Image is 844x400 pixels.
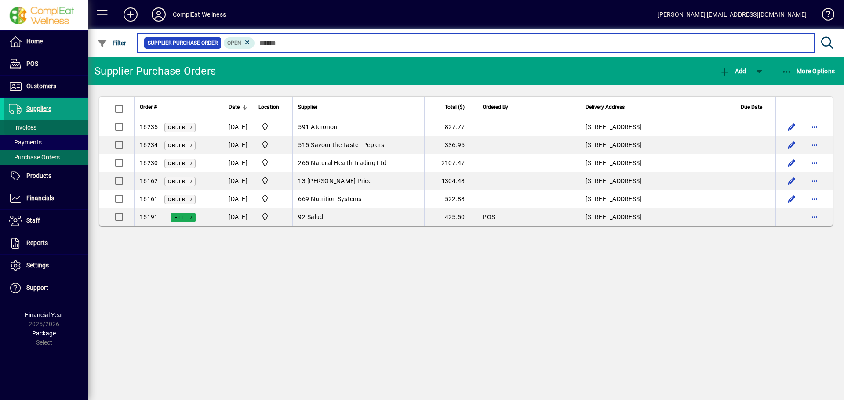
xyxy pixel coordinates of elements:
span: ComplEat Wellness [258,212,287,222]
a: Home [4,31,88,53]
td: [DATE] [223,118,253,136]
span: Ordered By [483,102,508,112]
span: Ateronon [311,123,337,130]
span: Savour the Taste - Peplers [311,141,384,148]
td: 425.50 [424,208,477,226]
button: More Options [779,63,837,79]
span: 265 [298,159,309,166]
span: Customers [26,83,56,90]
button: Add [116,7,145,22]
td: - [292,118,424,136]
button: More options [808,210,822,224]
button: Edit [785,120,799,134]
td: [STREET_ADDRESS] [580,208,735,226]
span: Purchase Orders [9,154,60,161]
span: Reports [26,239,48,246]
div: Date [229,102,247,112]
button: More options [808,138,822,152]
span: ComplEat Wellness [258,158,287,168]
span: Ordered [168,125,192,130]
a: Knowledge Base [815,2,833,30]
span: ComplEat Wellness [258,140,287,150]
span: Support [26,284,48,291]
button: Edit [785,174,799,188]
div: Supplier Purchase Orders [95,64,216,78]
td: 2107.47 [424,154,477,172]
span: Open [227,40,241,46]
span: More Options [782,68,835,75]
span: Supplier Purchase Order [148,39,218,47]
span: Date [229,102,240,112]
span: Ordered [168,179,192,184]
span: Invoices [9,124,36,131]
span: ComplEat Wellness [258,122,287,132]
td: - [292,136,424,154]
div: Total ($) [430,102,473,112]
span: Total ($) [445,102,465,112]
td: [DATE] [223,136,253,154]
a: Invoices [4,120,88,135]
span: Settings [26,262,49,269]
span: 16235 [140,123,158,130]
div: Location [258,102,287,112]
span: Nutrition Systems [311,195,361,202]
td: [DATE] [223,208,253,226]
span: [PERSON_NAME] Price [307,177,371,184]
div: [PERSON_NAME] [EMAIL_ADDRESS][DOMAIN_NAME] [658,7,807,22]
td: - [292,154,424,172]
td: [DATE] [223,190,253,208]
span: Add [720,68,746,75]
span: Salud [307,213,323,220]
span: 15191 [140,213,158,220]
span: Payments [9,139,42,146]
td: - [292,172,424,190]
span: Supplier [298,102,317,112]
span: Delivery Address [586,102,625,112]
div: Due Date [741,102,770,112]
span: Package [32,330,56,337]
span: POS [26,60,38,67]
td: [DATE] [223,172,253,190]
td: 827.77 [424,118,477,136]
span: Ordered [168,197,192,202]
span: 591 [298,123,309,130]
td: 1304.48 [424,172,477,190]
span: Suppliers [26,105,51,112]
a: Purchase Orders [4,150,88,165]
button: Edit [785,156,799,170]
div: Supplier [298,102,419,112]
a: Staff [4,210,88,232]
span: Staff [26,217,40,224]
td: [STREET_ADDRESS] [580,190,735,208]
span: ComplEat Wellness [258,176,287,186]
button: Edit [785,192,799,206]
button: More options [808,156,822,170]
td: [STREET_ADDRESS] [580,172,735,190]
td: - [292,190,424,208]
a: Reports [4,232,88,254]
span: 16234 [140,141,158,148]
span: 515 [298,141,309,148]
span: Ordered [168,161,192,166]
td: 336.95 [424,136,477,154]
td: 522.88 [424,190,477,208]
span: Filled [175,215,192,220]
span: 16162 [140,177,158,184]
span: Financials [26,195,54,202]
span: Home [26,38,43,45]
div: Ordered By [483,102,575,112]
span: Ordered [168,143,192,148]
a: Financials [4,187,88,209]
a: POS [4,53,88,75]
a: Settings [4,255,88,277]
span: ComplEat Wellness [258,194,287,204]
span: 16161 [140,195,158,202]
button: More options [808,120,822,134]
button: Filter [95,35,129,51]
button: Edit [785,138,799,152]
td: [STREET_ADDRESS] [580,154,735,172]
span: Order # [140,102,157,112]
td: - [292,208,424,226]
span: Products [26,172,51,179]
span: 92 [298,213,306,220]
